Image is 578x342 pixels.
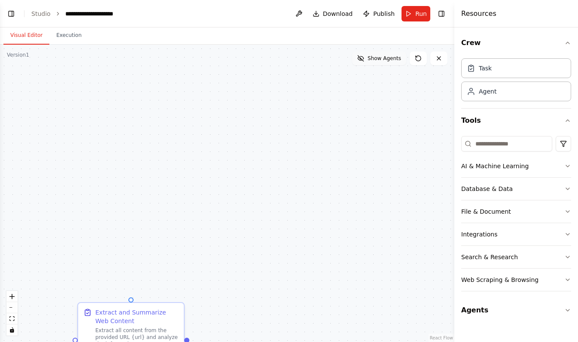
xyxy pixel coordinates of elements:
nav: breadcrumb [31,9,138,18]
div: Crew [461,55,571,108]
button: Publish [359,6,398,21]
button: fit view [6,313,18,324]
div: Version 1 [7,51,29,58]
button: Agents [461,298,571,322]
button: Crew [461,31,571,55]
button: Tools [461,109,571,133]
button: Database & Data [461,178,571,200]
button: Web Scraping & Browsing [461,269,571,291]
button: Download [309,6,356,21]
div: File & Document [461,207,511,216]
div: Tools [461,133,571,298]
button: Hide right sidebar [435,8,447,20]
div: Extract and Summarize Web Content [95,308,179,325]
span: Show Agents [368,55,401,62]
div: AI & Machine Learning [461,162,529,170]
button: zoom in [6,291,18,302]
button: Show left sidebar [5,8,17,20]
button: Run [402,6,430,21]
div: Database & Data [461,185,513,193]
span: Download [323,9,353,18]
button: Show Agents [352,51,406,65]
button: AI & Machine Learning [461,155,571,177]
button: File & Document [461,200,571,223]
span: Run [415,9,427,18]
button: zoom out [6,302,18,313]
a: React Flow attribution [430,336,453,340]
a: Studio [31,10,51,17]
div: Web Scraping & Browsing [461,275,538,284]
div: Agent [479,87,496,96]
h4: Resources [461,9,496,19]
button: Search & Research [461,246,571,268]
div: React Flow controls [6,291,18,336]
button: Integrations [461,223,571,245]
div: Integrations [461,230,497,239]
button: toggle interactivity [6,324,18,336]
div: Search & Research [461,253,518,261]
button: Execution [49,27,88,45]
span: Publish [373,9,395,18]
div: Task [479,64,492,73]
button: Visual Editor [3,27,49,45]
